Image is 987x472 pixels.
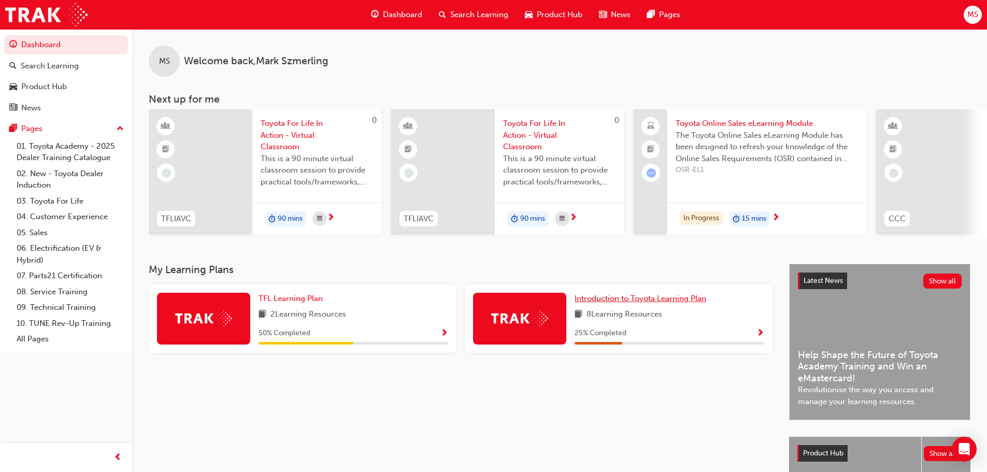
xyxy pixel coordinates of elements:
[162,168,171,178] span: learningRecordVerb_NONE-icon
[798,384,962,407] span: Revolutionise the way you access and manage your learning resources.
[569,213,577,223] span: next-icon
[4,35,128,54] a: Dashboard
[117,122,124,136] span: up-icon
[591,4,639,25] a: news-iconNews
[676,164,859,176] span: OSR-EL1
[12,299,128,316] a: 09. Technical Training
[9,40,17,50] span: guage-icon
[5,3,88,26] img: Trak
[797,445,962,462] a: Product HubShow all
[363,4,431,25] a: guage-iconDashboard
[4,98,128,118] a: News
[12,284,128,300] a: 08. Service Training
[21,123,42,135] div: Pages
[789,264,970,420] a: Latest NewsShow allHelp Shape the Future of Toyota Academy Training and Win an eMastercard!Revolu...
[964,6,982,24] button: MS
[611,9,631,21] span: News
[503,118,616,153] span: Toyota For Life In Action - Virtual Classroom
[967,9,978,21] span: MS
[952,437,977,462] div: Open Intercom Messenger
[9,124,17,134] span: pages-icon
[184,55,328,67] span: Welcome back , Mark Szmerling
[317,212,322,225] span: calendar-icon
[647,8,655,21] span: pages-icon
[634,109,867,235] a: Toyota Online Sales eLearning ModuleThe Toyota Online Sales eLearning Module has been designed to...
[440,327,448,340] button: Show Progress
[804,276,843,285] span: Latest News
[404,213,434,225] span: TFLIAVC
[162,120,169,133] span: learningResourceType_INSTRUCTOR_LED-icon
[405,120,412,133] span: learningResourceType_INSTRUCTOR_LED-icon
[772,213,780,223] span: next-icon
[162,143,169,156] span: booktick-icon
[676,130,859,165] span: The Toyota Online Sales eLearning Module has been designed to refresh your knowledge of the Onlin...
[924,446,963,461] button: Show all
[21,81,67,93] div: Product Hub
[517,4,591,25] a: car-iconProduct Hub
[890,120,897,133] span: learningResourceType_INSTRUCTOR_LED-icon
[12,268,128,284] a: 07. Parts21 Certification
[537,9,582,21] span: Product Hub
[680,211,723,225] div: In Progress
[923,274,962,289] button: Show all
[647,120,654,133] span: laptop-icon
[114,451,122,464] span: prev-icon
[676,118,859,130] span: Toyota Online Sales eLearning Module
[261,118,374,153] span: Toyota For Life In Action - Virtual Classroom
[614,116,619,125] span: 0
[12,138,128,166] a: 01. Toyota Academy - 2025 Dealer Training Catalogue
[647,168,656,178] span: learningRecordVerb_ATTEMPT-icon
[259,308,266,321] span: book-icon
[278,213,303,225] span: 90 mins
[21,102,41,114] div: News
[756,329,764,338] span: Show Progress
[132,93,987,105] h3: Next up for me
[259,293,327,305] a: TFL Learning Plan
[639,4,689,25] a: pages-iconPages
[733,212,740,226] span: duration-icon
[12,193,128,209] a: 03. Toyota For Life
[889,168,898,178] span: learningRecordVerb_NONE-icon
[12,166,128,193] a: 02. New - Toyota Dealer Induction
[756,327,764,340] button: Show Progress
[742,213,766,225] span: 15 mins
[431,4,517,25] a: search-iconSearch Learning
[587,308,662,321] span: 8 Learning Resources
[798,273,962,289] a: Latest NewsShow all
[9,62,17,71] span: search-icon
[575,294,706,303] span: Introduction to Toyota Learning Plan
[327,213,335,223] span: next-icon
[161,213,191,225] span: TFLIAVC
[4,77,128,96] a: Product Hub
[12,240,128,268] a: 06. Electrification (EV & Hybrid)
[270,308,346,321] span: 2 Learning Resources
[391,109,624,235] a: 0TFLIAVCToyota For Life In Action - Virtual ClassroomThis is a 90 minute virtual classroom sessio...
[21,60,79,72] div: Search Learning
[575,293,710,305] a: Introduction to Toyota Learning Plan
[889,213,906,225] span: CCC
[803,449,843,457] span: Product Hub
[560,212,565,225] span: calendar-icon
[159,55,170,67] span: MS
[450,9,508,21] span: Search Learning
[149,109,382,235] a: 0TFLIAVCToyota For Life In Action - Virtual ClassroomThis is a 90 minute virtual classroom sessio...
[12,209,128,225] a: 04. Customer Experience
[503,153,616,188] span: This is a 90 minute virtual classroom session to provide practical tools/frameworks, behaviours a...
[575,308,582,321] span: book-icon
[404,168,413,178] span: learningRecordVerb_NONE-icon
[12,225,128,241] a: 05. Sales
[440,329,448,338] span: Show Progress
[647,143,654,156] span: booktick-icon
[268,212,276,226] span: duration-icon
[372,116,377,125] span: 0
[575,327,626,339] span: 25 % Completed
[520,213,545,225] span: 90 mins
[405,143,412,156] span: booktick-icon
[149,264,773,276] h3: My Learning Plans
[371,8,379,21] span: guage-icon
[261,153,374,188] span: This is a 90 minute virtual classroom session to provide practical tools/frameworks, behaviours a...
[4,119,128,138] button: Pages
[511,212,518,226] span: duration-icon
[259,294,323,303] span: TFL Learning Plan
